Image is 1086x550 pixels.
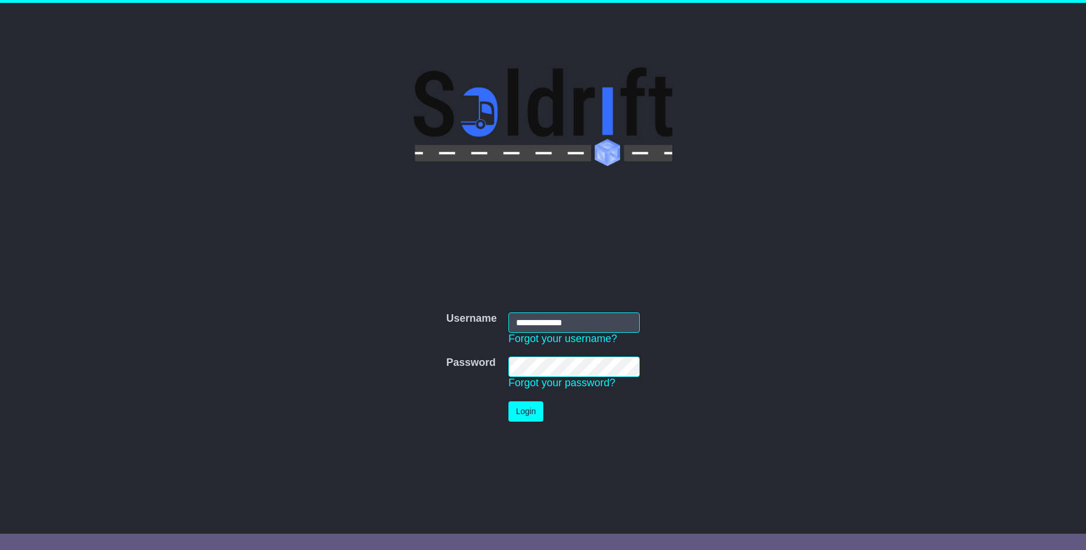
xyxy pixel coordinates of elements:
a: Forgot your password? [508,377,615,389]
img: Soldrift Pty Ltd [414,67,672,166]
label: Username [446,312,497,325]
a: Forgot your username? [508,333,617,344]
button: Login [508,401,543,422]
label: Password [446,357,496,369]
